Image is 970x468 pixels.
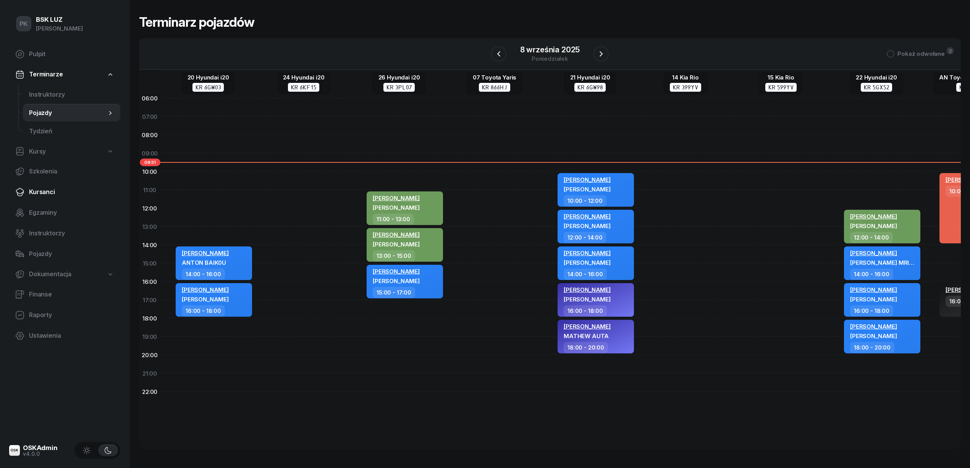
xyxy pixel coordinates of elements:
[29,208,114,218] span: Egzaminy
[850,269,893,280] div: 14:00 - 16:00
[897,51,945,57] div: Pokaż odwołane
[564,232,606,243] div: 12:00 - 14:00
[181,72,235,94] a: 20 Hyundai i20KR 6GW03
[139,291,160,309] div: 17:00
[182,296,229,303] span: [PERSON_NAME]
[139,162,160,181] div: 10:00
[139,272,160,291] div: 16:00
[372,72,426,94] a: 26 Hyundai i20KR 3PL07
[564,305,607,316] div: 16:00 - 18:00
[373,231,420,238] span: [PERSON_NAME]
[9,266,120,283] a: Dokumentacja
[29,187,114,197] span: Kursanci
[9,245,120,263] a: Pojazdy
[383,83,415,92] div: KR 3PL07
[9,183,120,201] a: Kursanci
[9,162,120,181] a: Szkolenia
[850,332,897,340] span: [PERSON_NAME]
[182,249,229,257] span: [PERSON_NAME]
[29,167,114,177] span: Szkolenia
[139,236,160,254] div: 14:00
[850,213,897,220] span: [PERSON_NAME]
[373,241,420,248] span: [PERSON_NAME]
[9,327,120,345] a: Ustawienia
[36,24,83,34] div: [PERSON_NAME]
[23,104,120,122] a: Pojazdy
[669,74,702,80] div: 14 Kia Rio
[946,47,954,54] div: 2
[29,331,114,341] span: Ustawienia
[520,56,580,62] div: poniedziałek
[373,250,415,261] div: 13:00 - 15:00
[139,327,160,346] div: 19:00
[29,49,114,59] span: Pulpit
[277,72,331,94] a: 24 Hyundai i20KR 6KF15
[140,159,160,166] span: 09:31
[29,269,71,279] span: Dokumentacja
[856,74,897,80] div: 22 Hyundai i20
[850,72,903,94] a: 22 Hyundai i20KR 5GX52
[850,222,897,230] span: [PERSON_NAME]
[9,306,120,324] a: Raporty
[564,213,611,220] span: [PERSON_NAME]
[29,70,63,79] span: Terminarze
[669,83,702,92] div: KR 399YV
[564,332,609,340] span: MATHEW AUTA
[373,287,415,298] div: 15:00 - 17:00
[192,83,225,92] div: KR 6GW03
[564,269,607,280] div: 14:00 - 16:00
[29,90,114,100] span: Instruktorzy
[373,204,420,211] span: [PERSON_NAME]
[36,16,83,23] div: BSK LUZ
[473,74,517,80] div: 07 Toyota Yaris
[139,254,160,272] div: 15:00
[29,108,107,118] span: Pojazdy
[479,83,511,92] div: KR 866HJ
[139,346,160,364] div: 20:00
[23,445,58,451] div: OSKAdmin
[850,305,893,316] div: 16:00 - 18:00
[139,181,160,199] div: 11:00
[373,214,414,225] div: 11:00 - 13:00
[564,259,611,266] span: [PERSON_NAME]
[288,83,320,92] div: KR 6KF15
[23,122,120,141] a: Tydzień
[182,305,225,316] div: 16:00 - 18:00
[29,249,114,259] span: Pojazdy
[182,259,226,266] span: ANTON BAIK0U
[9,204,120,222] a: Egzaminy
[564,296,611,303] span: [PERSON_NAME]
[23,86,120,104] a: Instruktorzy
[564,286,611,293] span: [PERSON_NAME]
[139,15,254,29] h1: Terminarz pojazdów
[29,228,114,238] span: Instruktorzy
[182,286,229,293] span: [PERSON_NAME]
[850,323,897,330] span: [PERSON_NAME]
[29,310,114,320] span: Raporty
[139,89,160,107] div: 06:00
[139,199,160,217] div: 12:00
[850,232,893,243] div: 12:00 - 14:00
[139,217,160,236] div: 13:00
[23,451,58,457] div: v4.0.0
[283,74,325,80] div: 24 Hyundai i20
[570,74,610,80] div: 21 Hyundai i20
[139,364,160,382] div: 21:00
[850,286,897,293] span: [PERSON_NAME]
[29,147,46,157] span: Kursy
[139,382,160,401] div: 22:00
[564,323,611,330] span: [PERSON_NAME]
[564,195,606,206] div: 10:00 - 12:00
[574,83,606,92] div: KR 6GW98
[9,143,120,160] a: Kursy
[564,72,616,94] a: 21 Hyundai i20KR 6GW98
[188,74,229,80] div: 20 Hyundai i20
[139,309,160,327] div: 18:00
[467,72,523,94] a: 07 Toyota YarisKR 866HJ
[139,144,160,162] div: 09:00
[564,342,608,353] div: 18:00 - 20:00
[765,74,797,80] div: 15 Kia Rio
[9,66,120,83] a: Terminarze
[850,296,897,303] span: [PERSON_NAME]
[850,259,925,266] span: [PERSON_NAME] MRICHKO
